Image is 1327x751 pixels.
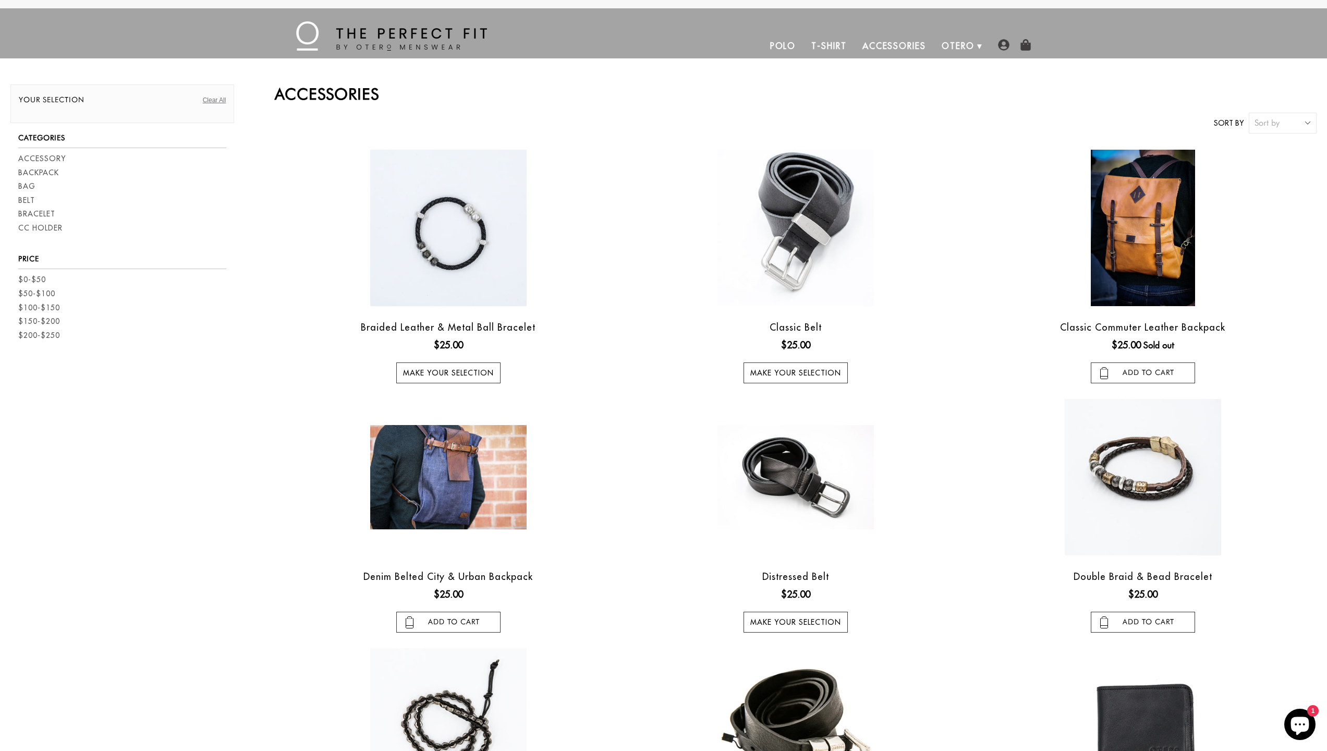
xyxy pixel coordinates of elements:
a: $100-$150 [18,302,60,313]
a: Distressed Belt [762,571,829,583]
a: Classic Commuter Leather Backpack [1060,321,1225,333]
a: Clear All [203,95,226,105]
h2: Accessories [275,84,1317,103]
a: leather backpack [972,150,1314,306]
a: Braided Leather & Metal Ball Bracelet [361,321,535,333]
a: $150-$200 [18,316,60,327]
img: The Perfect Fit - by Otero Menswear - Logo [296,21,487,51]
a: double braided leather bead bracelet [972,399,1314,555]
a: otero menswear classic black leather belt [625,150,967,306]
input: add to cart [1091,362,1195,383]
ins: $25.00 [434,338,463,352]
ins: $25.00 [781,587,810,601]
a: Denim Belted City & Urban Backpack [363,571,533,583]
a: Belt [18,195,35,206]
span: Sold out [1143,340,1174,350]
inbox-online-store-chat: Shopify online store chat [1281,709,1319,743]
input: add to cart [396,612,501,633]
ins: $25.00 [434,587,463,601]
a: Accessories [855,33,934,58]
h2: Your selection [19,95,226,110]
img: otero menswear distressed leather belt [717,425,874,529]
img: leather backpack [1091,150,1195,306]
img: user-account-icon.png [998,39,1009,51]
a: Otero [934,33,982,58]
a: Bracelet [18,209,55,220]
a: $50-$100 [18,288,55,299]
a: black braided leather bracelet [277,150,619,306]
ins: $25.00 [1128,587,1158,601]
a: Accessory [18,153,66,164]
img: black braided leather bracelet [370,150,527,306]
input: add to cart [1091,612,1195,633]
a: $200-$250 [18,330,60,341]
a: Polo [762,33,804,58]
a: Make your selection [396,362,501,383]
a: Make your selection [744,612,848,633]
label: Sort by [1214,118,1244,129]
img: shopping-bag-icon.png [1020,39,1031,51]
h3: Categories [18,134,226,148]
ins: $25.00 [1112,338,1141,352]
a: otero menswear distressed leather belt [625,425,967,529]
a: stylish urban backpack [277,425,619,529]
a: $0-$50 [18,274,46,285]
img: otero menswear classic black leather belt [717,150,874,306]
a: Double Braid & Bead Bracelet [1074,571,1212,583]
img: double braided leather bead bracelet [1065,399,1221,555]
a: CC Holder [18,223,63,234]
a: Make your selection [744,362,848,383]
a: Backpack [18,167,59,178]
ins: $25.00 [781,338,810,352]
a: Classic Belt [770,321,822,333]
a: Bag [18,181,35,192]
img: stylish urban backpack [370,425,527,529]
h3: Price [18,255,226,269]
a: T-Shirt [803,33,854,58]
